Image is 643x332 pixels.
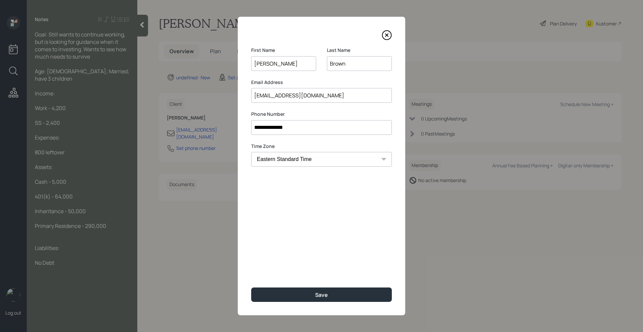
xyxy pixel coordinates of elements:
label: Last Name [327,47,392,54]
label: Email Address [251,79,392,86]
label: Phone Number [251,111,392,117]
label: Time Zone [251,143,392,150]
label: First Name [251,47,316,54]
div: Save [315,291,328,299]
button: Save [251,287,392,302]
